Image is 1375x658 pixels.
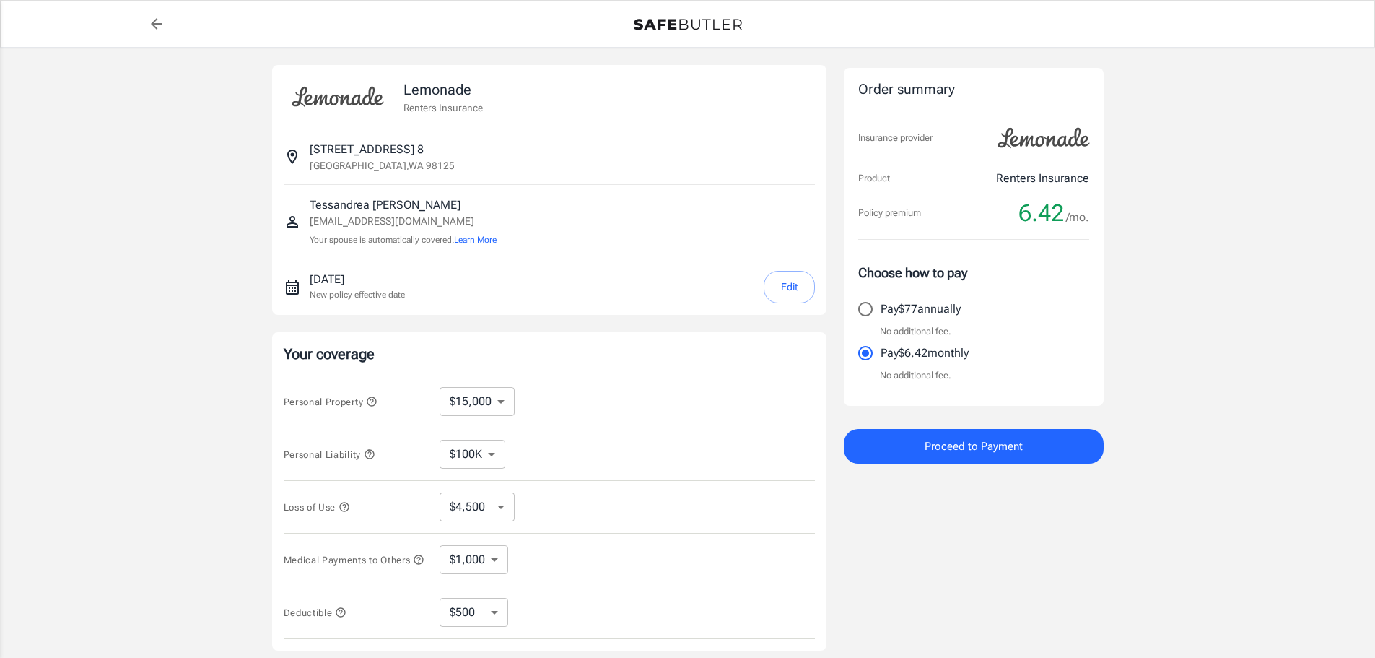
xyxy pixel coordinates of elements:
img: Back to quotes [634,19,742,30]
span: Loss of Use [284,502,350,513]
span: Proceed to Payment [925,437,1023,456]
svg: Insured address [284,148,301,165]
p: Choose how to pay [858,263,1089,282]
p: Pay $6.42 monthly [881,345,969,362]
p: Your spouse is automatically covered. [310,233,497,247]
p: [GEOGRAPHIC_DATA] , WA 98125 [310,158,455,173]
img: Lemonade [284,77,392,117]
button: Proceed to Payment [844,429,1104,464]
div: Order summary [858,79,1089,100]
button: Personal Liability [284,446,375,463]
svg: Insured person [284,213,301,230]
span: Deductible [284,607,347,618]
button: Medical Payments to Others [284,551,425,568]
p: [DATE] [310,271,405,288]
p: Insurance provider [858,131,933,145]
p: No additional fee. [880,368,951,383]
p: Renters Insurance [403,100,483,115]
svg: New policy start date [284,279,301,296]
p: New policy effective date [310,288,405,301]
span: 6.42 [1018,199,1064,228]
p: Policy premium [858,206,921,220]
span: Medical Payments to Others [284,555,425,566]
p: Your coverage [284,344,815,364]
p: Tessandrea [PERSON_NAME] [310,196,497,214]
span: Personal Property [284,397,377,407]
span: /mo. [1066,207,1089,228]
button: Edit [764,271,815,303]
img: Lemonade [990,118,1098,158]
button: Personal Property [284,393,377,410]
p: [STREET_ADDRESS] 8 [310,141,424,158]
p: [EMAIL_ADDRESS][DOMAIN_NAME] [310,214,497,229]
p: Product [858,171,890,186]
p: Lemonade [403,79,483,100]
p: No additional fee. [880,324,951,339]
button: Learn More [454,233,497,246]
button: Deductible [284,604,347,621]
span: Personal Liability [284,449,375,460]
p: Renters Insurance [996,170,1089,187]
a: back to quotes [142,9,171,38]
p: Pay $77 annually [881,300,961,318]
button: Loss of Use [284,498,350,516]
